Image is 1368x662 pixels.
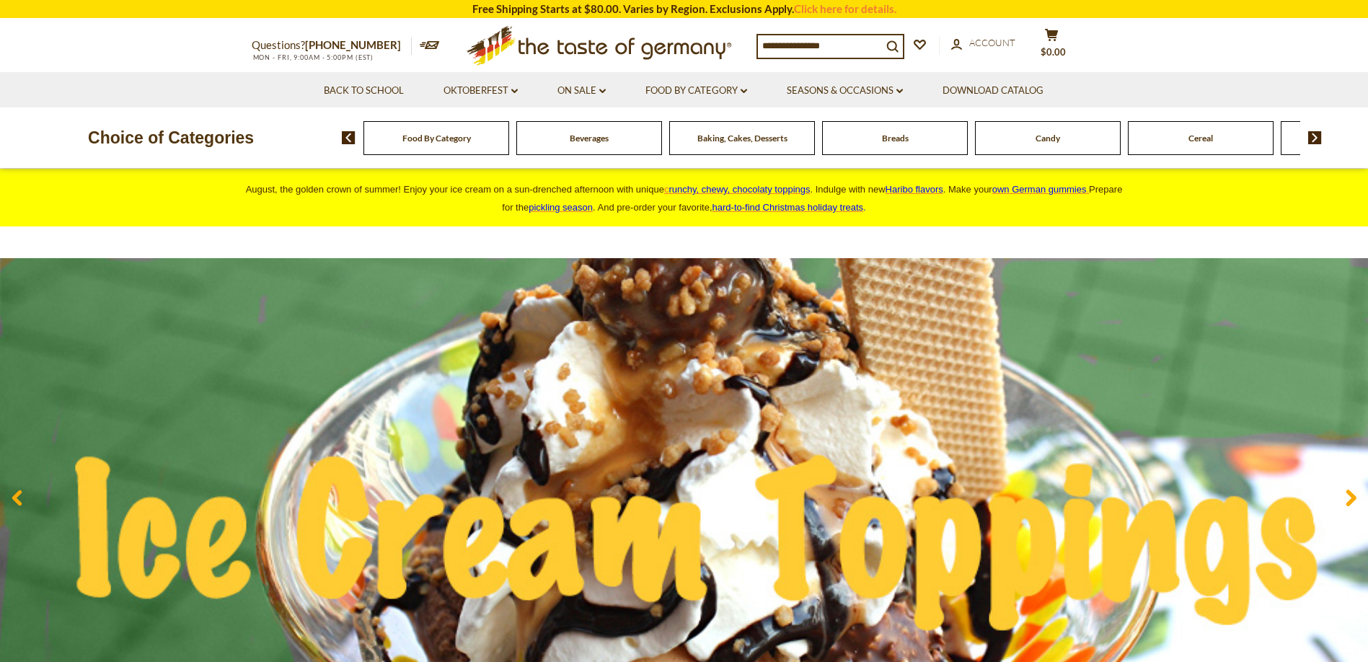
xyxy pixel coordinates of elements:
[305,38,401,51] a: [PHONE_NUMBER]
[951,35,1015,51] a: Account
[645,83,747,99] a: Food By Category
[252,36,412,55] p: Questions?
[712,202,866,213] span: .
[992,184,1089,195] a: own German gummies.
[557,83,606,99] a: On Sale
[664,184,811,195] a: crunchy, chewy, chocolaty toppings
[1188,133,1213,144] a: Cereal
[402,133,471,144] a: Food By Category
[882,133,909,144] a: Breads
[1308,131,1322,144] img: next arrow
[794,2,896,15] a: Click here for details.
[444,83,518,99] a: Oktoberfest
[787,83,903,99] a: Seasons & Occasions
[324,83,404,99] a: Back to School
[252,53,374,61] span: MON - FRI, 9:00AM - 5:00PM (EST)
[943,83,1043,99] a: Download Catalog
[342,131,356,144] img: previous arrow
[1041,46,1066,58] span: $0.00
[886,184,943,195] a: Haribo flavors
[668,184,810,195] span: runchy, chewy, chocolaty toppings
[712,202,864,213] a: hard-to-find Christmas holiday treats
[697,133,787,144] a: Baking, Cakes, Desserts
[529,202,593,213] a: pickling season
[246,184,1123,213] span: August, the golden crown of summer! Enjoy your ice cream on a sun-drenched afternoon with unique ...
[969,37,1015,48] span: Account
[570,133,609,144] a: Beverages
[1036,133,1060,144] a: Candy
[1031,28,1074,64] button: $0.00
[992,184,1087,195] span: own German gummies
